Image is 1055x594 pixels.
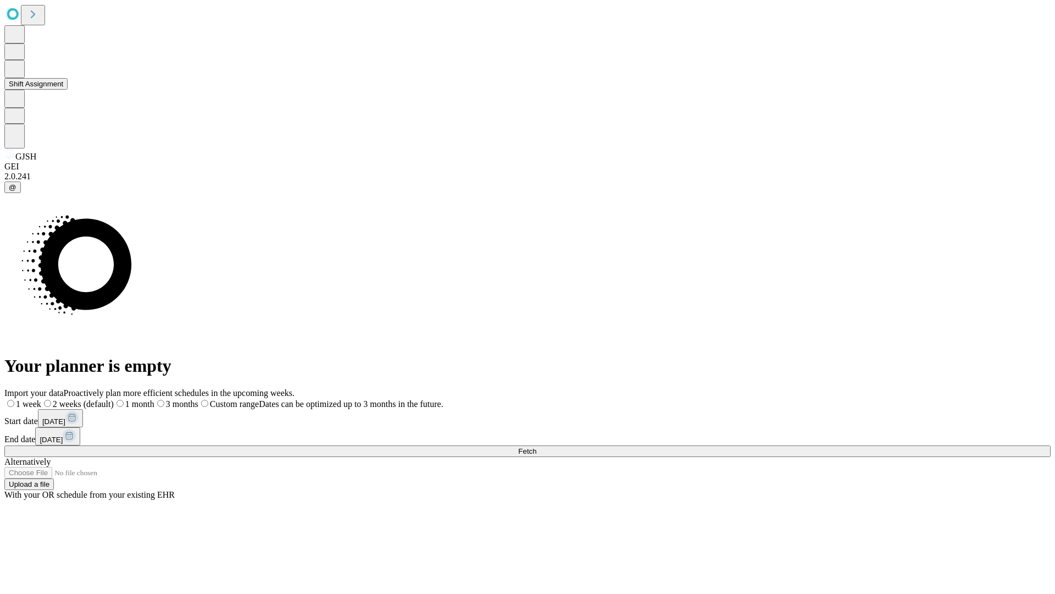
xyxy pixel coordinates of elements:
[38,409,83,427] button: [DATE]
[166,399,198,409] span: 3 months
[4,446,1051,457] button: Fetch
[53,399,114,409] span: 2 weeks (default)
[116,400,124,407] input: 1 month
[4,356,1051,376] h1: Your planner is empty
[64,388,295,398] span: Proactively plan more efficient schedules in the upcoming weeks.
[35,427,80,446] button: [DATE]
[16,399,41,409] span: 1 week
[9,183,16,191] span: @
[4,172,1051,182] div: 2.0.241
[210,399,259,409] span: Custom range
[4,427,1051,446] div: End date
[40,436,63,444] span: [DATE]
[259,399,443,409] span: Dates can be optimized up to 3 months in the future.
[4,78,68,90] button: Shift Assignment
[4,457,51,466] span: Alternatively
[4,182,21,193] button: @
[518,447,536,455] span: Fetch
[157,400,164,407] input: 3 months
[4,388,64,398] span: Import your data
[125,399,154,409] span: 1 month
[4,490,175,499] span: With your OR schedule from your existing EHR
[7,400,14,407] input: 1 week
[15,152,36,161] span: GJSH
[4,162,1051,172] div: GEI
[44,400,51,407] input: 2 weeks (default)
[4,409,1051,427] div: Start date
[42,417,65,426] span: [DATE]
[4,479,54,490] button: Upload a file
[201,400,208,407] input: Custom rangeDates can be optimized up to 3 months in the future.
